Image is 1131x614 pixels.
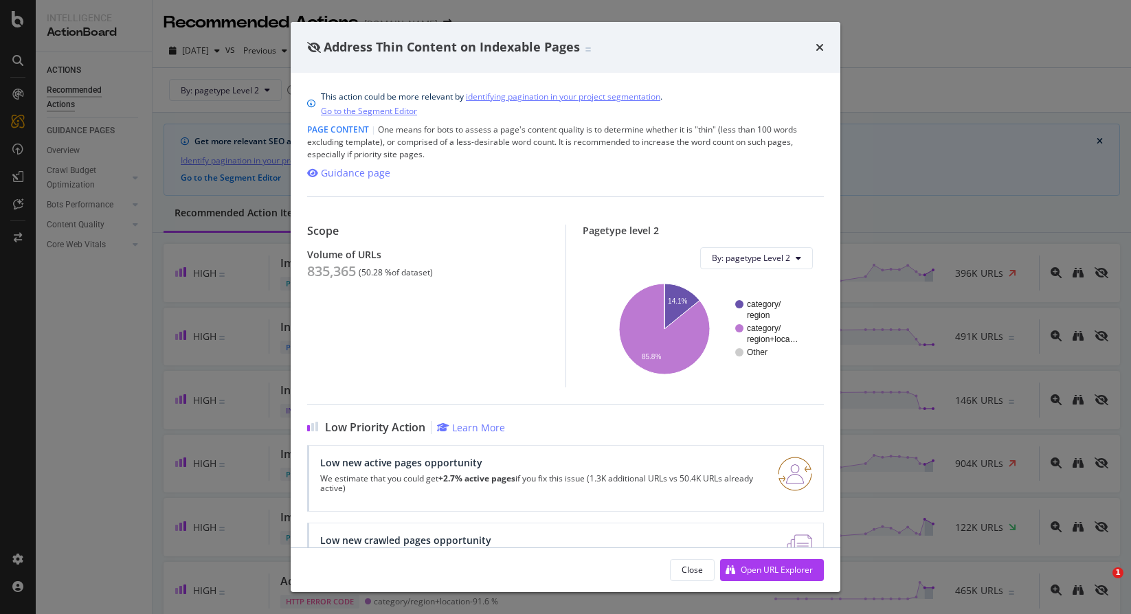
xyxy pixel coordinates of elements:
img: RO06QsNG.png [778,457,812,491]
span: 1 [1112,567,1123,578]
text: Other [747,348,768,357]
span: Address Thin Content on Indexable Pages [324,38,580,55]
button: By: pagetype Level 2 [700,247,813,269]
div: info banner [307,89,824,118]
div: ( 50.28 % of dataset ) [359,268,433,277]
div: Volume of URLs [307,249,549,260]
div: Guidance page [321,166,390,180]
iframe: Intercom live chat [1084,567,1117,600]
text: 14.1% [668,297,687,305]
div: Low new crawled pages opportunity [320,534,770,546]
a: Guidance page [307,166,390,180]
img: e5DMFwAAAABJRU5ErkJggg== [787,534,812,569]
text: category/ [747,299,781,309]
div: Scope [307,225,549,238]
div: Close [682,564,703,576]
span: By: pagetype Level 2 [712,252,790,264]
div: Pagetype level 2 [583,225,825,236]
div: This action could be more relevant by . [321,89,662,118]
p: We estimate that you could get if you fix this issue (1.3K additional URLs vs 50.4K URLs already ... [320,474,761,493]
text: region+loca… [747,334,798,344]
strong: +2.7% active pages [438,473,515,484]
div: Learn More [452,421,505,434]
text: category/ [747,323,781,333]
span: Page Content [307,124,369,135]
div: Open URL Explorer [741,564,813,576]
a: Go to the Segment Editor [321,104,417,118]
span: Low Priority Action [325,421,425,434]
a: Learn More [437,421,505,434]
text: 85.8% [641,352,660,360]
div: 835,365 [307,263,356,280]
div: eye-slash [307,42,321,53]
a: identifying pagination in your project segmentation [466,89,660,104]
svg: A chart. [594,280,808,376]
div: modal [291,22,840,592]
button: Open URL Explorer [720,559,824,581]
span: | [371,124,376,135]
button: Close [670,559,715,581]
text: region [747,310,770,320]
div: Low new active pages opportunity [320,457,761,468]
div: times [816,38,824,56]
img: Equal [585,47,591,52]
div: One means for bots to assess a page's content quality is to determine whether it is "thin" (less ... [307,124,824,161]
